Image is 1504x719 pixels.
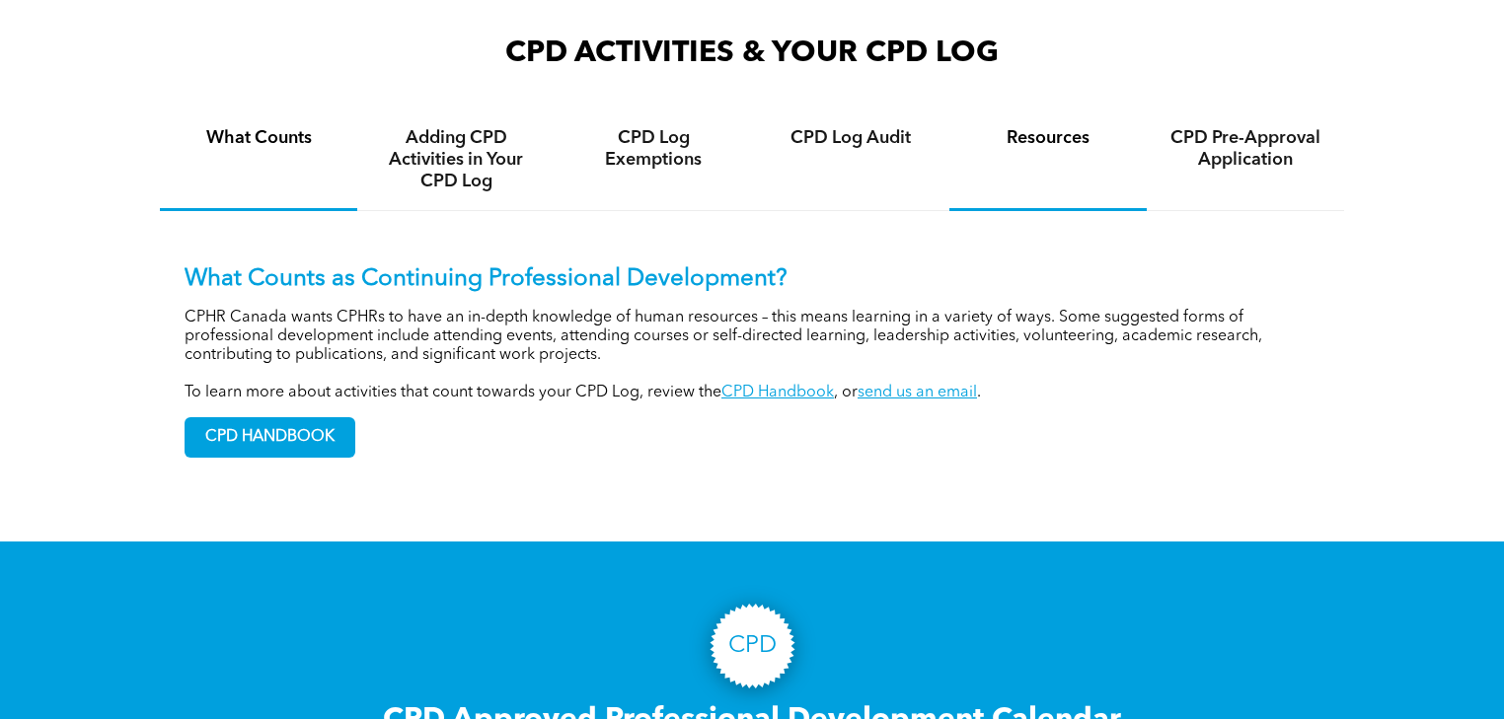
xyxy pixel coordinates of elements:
[178,127,339,149] h4: What Counts
[185,417,355,458] a: CPD HANDBOOK
[375,127,537,192] h4: Adding CPD Activities in Your CPD Log
[858,385,977,400] a: send us an email
[185,309,1319,365] p: CPHR Canada wants CPHRs to have an in-depth knowledge of human resources – this means learning in...
[967,127,1129,149] h4: Resources
[185,384,1319,402] p: To learn more about activities that count towards your CPD Log, review the , or .
[1165,127,1326,171] h4: CPD Pre-Approval Application
[186,418,354,457] span: CPD HANDBOOK
[721,385,834,400] a: CPD Handbook
[185,265,1319,294] p: What Counts as Continuing Professional Development?
[572,127,734,171] h4: CPD Log Exemptions
[770,127,932,149] h4: CPD Log Audit
[505,38,999,68] span: CPD ACTIVITIES & YOUR CPD LOG
[728,632,777,661] h3: CPD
